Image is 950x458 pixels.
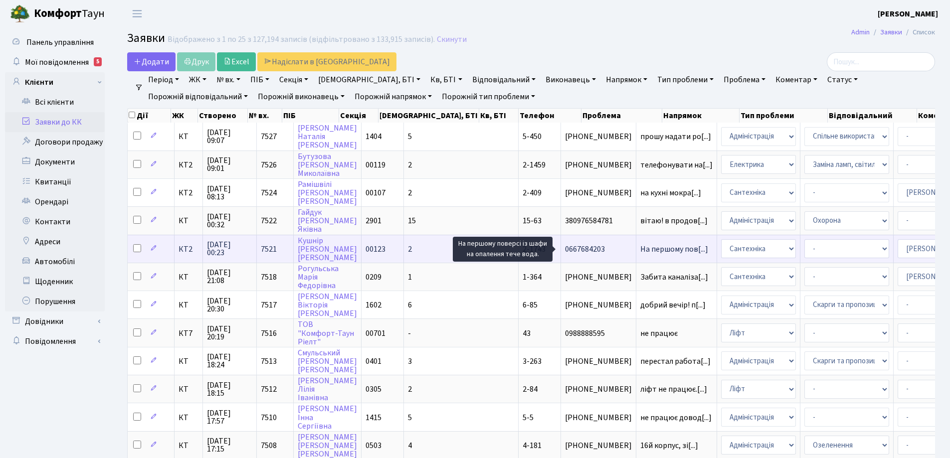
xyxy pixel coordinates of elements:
[179,133,198,141] span: КТ
[261,215,277,226] span: 7522
[438,88,539,105] a: Порожній тип проблеми
[662,109,740,123] th: Напрямок
[314,71,424,88] a: [DEMOGRAPHIC_DATA], БТІ
[479,109,519,123] th: Кв, БТІ
[408,412,412,423] span: 5
[207,269,252,285] span: [DATE] 21:08
[426,71,466,88] a: Кв, БТІ
[565,385,632,393] span: [PHONE_NUMBER]
[408,384,412,395] span: 2
[5,272,105,292] a: Щоденник
[836,22,950,43] nav: breadcrumb
[523,272,542,283] span: 1-364
[261,440,277,451] span: 7508
[565,161,632,169] span: [PHONE_NUMBER]
[261,244,277,255] span: 7521
[5,212,105,232] a: Контакти
[827,52,935,71] input: Пошук...
[207,409,252,425] span: [DATE] 17:57
[408,131,412,142] span: 5
[298,291,357,319] a: [PERSON_NAME]Вікторія[PERSON_NAME]
[207,353,252,369] span: [DATE] 18:24
[408,187,412,198] span: 2
[379,109,479,123] th: [DEMOGRAPHIC_DATA], БТІ
[207,325,252,341] span: [DATE] 20:19
[179,385,198,393] span: КТ
[565,245,632,253] span: 0667684203
[366,187,385,198] span: 00107
[128,109,171,123] th: Дії
[217,52,256,71] a: Excel
[408,244,412,255] span: 2
[640,272,708,283] span: Забита каналіза[...]
[366,356,381,367] span: 0401
[5,232,105,252] a: Адреси
[640,412,712,423] span: не працює довод[...]
[366,215,381,226] span: 2901
[261,272,277,283] span: 7518
[878,8,938,20] a: [PERSON_NAME]
[366,440,381,451] span: 0503
[366,272,381,283] span: 0209
[246,71,273,88] a: ПІБ
[185,71,210,88] a: ЖК
[171,109,198,123] th: ЖК
[640,384,707,395] span: ліфт не працює.[...]
[366,131,381,142] span: 1404
[640,215,708,226] span: вітаю! в продов[...]
[298,347,357,375] a: Смульський[PERSON_NAME][PERSON_NAME]
[261,412,277,423] span: 7510
[298,207,357,235] a: Гайдук[PERSON_NAME]Яківна
[261,300,277,310] span: 7517
[408,300,412,310] span: 6
[828,109,917,123] th: Відповідальний
[34,5,82,21] b: Комфорт
[565,442,632,450] span: [PHONE_NUMBER]
[640,440,698,451] span: 16й корпус, зі[...]
[523,412,534,423] span: 5-5
[134,56,169,67] span: Додати
[523,215,542,226] span: 15-63
[408,272,412,283] span: 1
[5,72,105,92] a: Клієнти
[565,273,632,281] span: [PHONE_NUMBER]
[5,292,105,311] a: Порушення
[5,172,105,192] a: Квитанції
[26,37,94,48] span: Панель управління
[261,356,277,367] span: 7513
[298,263,339,291] a: РогульськаМаріяФедорівна
[408,215,416,226] span: 15
[34,5,105,22] span: Таун
[144,88,252,105] a: Порожній відповідальний
[602,71,651,88] a: Напрямок
[5,52,105,72] a: Мої повідомлення5
[523,300,538,310] span: 6-85
[179,245,198,253] span: КТ2
[640,187,701,198] span: на кухні мокра[...]
[127,52,176,71] a: Додати
[408,328,411,339] span: -
[408,159,412,170] span: 2
[640,244,708,255] span: На першому пов[...]
[408,356,412,367] span: 3
[366,300,381,310] span: 1602
[298,319,354,347] a: ТОВ"Комфорт-ТаунРіелт"
[179,161,198,169] span: КТ2
[179,189,198,197] span: КТ2
[254,88,349,105] a: Порожній виконавець
[168,35,435,44] div: Відображено з 1 по 25 з 127,194 записів (відфільтровано з 133,915 записів).
[207,241,252,257] span: [DATE] 00:23
[207,185,252,201] span: [DATE] 08:13
[366,159,385,170] span: 00119
[179,357,198,365] span: КТ
[207,213,252,229] span: [DATE] 00:32
[207,129,252,145] span: [DATE] 09:07
[282,109,339,123] th: ПІБ
[5,311,105,331] a: Довідники
[366,412,381,423] span: 1415
[902,27,935,38] li: Список
[523,384,538,395] span: 2-84
[298,375,357,403] a: [PERSON_NAME]ЛіліяІванівна
[878,8,938,19] b: [PERSON_NAME]
[5,92,105,112] a: Всі клієнти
